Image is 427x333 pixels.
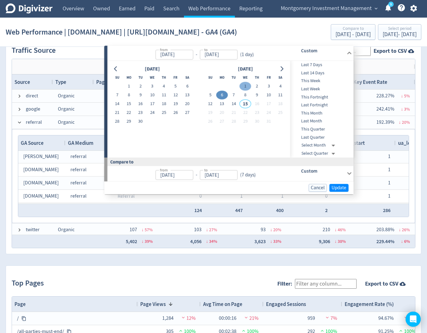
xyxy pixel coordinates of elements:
div: 1,284 [158,312,174,325]
button: 16 [251,100,263,108]
div: Select Month [302,141,338,150]
span: ↓ [399,227,401,232]
img: negative-performance.svg [243,315,249,320]
span: referral [70,193,86,199]
h2: Traffic Source [12,45,58,56]
span: Organic [58,106,75,112]
span: Engagement Rate (%) [345,301,394,308]
div: 00:00:16 [219,312,236,325]
button: 31 [263,117,274,126]
button: 17 [263,100,274,108]
button: 4 [158,82,170,91]
span: 4,056 [190,238,202,245]
div: from-to(1 day)Custom [108,61,354,158]
button: 4 [274,82,286,91]
span: 38 % [338,238,346,244]
th: Tuesday [228,73,240,82]
div: Last Month [290,117,352,125]
span: 27 % [209,227,217,232]
span: This Fortnight [290,94,352,101]
span: Update [332,185,347,190]
th: Saturday [274,73,286,82]
span: [PERSON_NAME] [23,153,59,160]
span: ↓ [335,238,337,244]
button: 7 [111,91,123,100]
div: Last 14 Days [290,69,352,77]
span: 6 % [404,238,410,244]
button: 18 [158,100,170,108]
span: 20 % [402,119,410,125]
span: 1 [388,180,391,186]
span: google [26,103,40,115]
span: 192.39% [376,119,394,125]
button: 2 [135,82,146,91]
button: 8 [240,91,251,100]
span: 2 [325,207,328,214]
span: 34 % [209,238,217,244]
span: ↓ [206,238,208,244]
button: 26 [170,108,181,117]
span: Last Quarter [290,134,352,141]
h1: Web Performance | [DOMAIN_NAME] | [URL][DOMAIN_NAME] - GA4 (GA4) [6,22,237,42]
span: ↓ [141,238,144,244]
span: ↓ [401,238,403,244]
span: 7% [324,315,337,321]
h6: Custom [301,167,344,175]
div: Last 7 Days [290,61,352,69]
span: 0 [199,193,202,199]
button: 25 [274,108,286,117]
span: This Week [290,78,352,85]
button: 10 [147,91,158,100]
div: Last Fortnight [290,101,352,109]
button: 23 [251,108,263,117]
span: ↓ [401,106,403,112]
th: Monday [123,73,135,82]
span: Organic [58,119,75,125]
th: Monday [216,73,228,82]
span: Organic [58,93,75,99]
span: 203.88% [376,227,394,233]
span: This Month [290,110,352,117]
button: 23 [135,108,146,117]
button: 6 [216,91,228,100]
div: This Month [290,109,352,117]
span: 229.44% [376,238,394,245]
button: Go to previous month [111,64,120,73]
span: 1 [281,193,284,199]
span: Last Week [290,86,352,93]
span: ua_login [398,139,418,146]
label: from [160,47,168,52]
span: Page Views [96,79,122,85]
span: 1 [388,166,391,173]
span: 447 [235,207,243,214]
div: from-to(1 day)Custom [108,46,354,61]
nav: presets [290,61,352,158]
input: Filter any column... [295,279,357,289]
th: Friday [263,73,274,82]
text: 5 [390,2,392,7]
div: ( 7 days ) [237,172,256,179]
button: 15 [240,100,251,108]
span: ↓ [206,227,208,232]
th: Thursday [158,73,170,82]
span: 286 [383,207,391,214]
span: 26 % [402,227,410,232]
span: ↓ [270,227,272,232]
span: 21% [243,315,258,321]
div: Compare to [104,158,354,166]
button: 21 [111,108,123,117]
button: 30 [135,117,146,126]
div: 94.67% [378,312,394,325]
span: ↓ [270,238,272,244]
button: 5 [204,91,216,100]
div: This Quarter [290,125,352,134]
span: 103 [194,227,202,233]
button: 17 [147,100,158,108]
button: 1 [240,82,251,91]
span: 3,623 [254,238,266,245]
div: This Fortnight [290,93,352,101]
span: 210 [323,227,330,233]
span: 1 [388,193,391,199]
span: Key Event Rate [353,79,387,85]
span: 20 % [273,227,281,232]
